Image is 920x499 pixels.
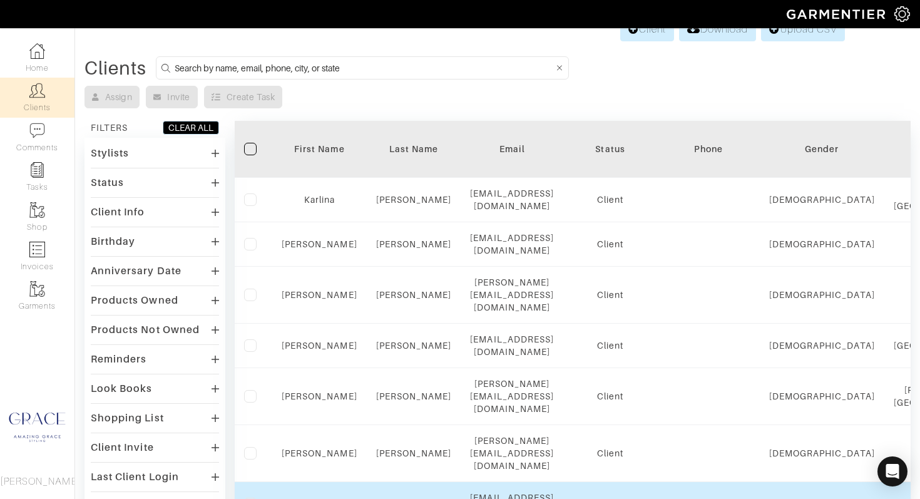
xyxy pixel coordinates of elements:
a: [PERSON_NAME] [282,239,357,249]
div: [EMAIL_ADDRESS][DOMAIN_NAME] [470,232,554,257]
div: Client Info [91,206,145,219]
div: FILTERS [91,121,128,134]
button: CLEAR ALL [163,121,219,135]
div: Status [573,143,648,155]
div: Products Owned [91,294,178,307]
a: Client [620,18,674,41]
div: Client [573,390,648,403]
img: garments-icon-b7da505a4dc4fd61783c78ac3ca0ef83fa9d6f193b1c9dc38574b1d14d53ca28.png [29,202,45,218]
div: Anniversary Date [91,265,181,277]
div: Client [573,193,648,206]
div: CLEAR ALL [168,121,213,134]
a: Download [679,18,756,41]
a: Karlina [304,195,335,205]
th: Toggle SortBy [760,121,884,178]
a: [PERSON_NAME] [376,391,452,401]
input: Search by name, email, phone, city, or state [175,60,554,76]
a: [PERSON_NAME] [376,341,452,351]
div: [PERSON_NAME][EMAIL_ADDRESS][DOMAIN_NAME] [470,435,554,472]
div: Stylists [91,147,129,160]
div: [EMAIL_ADDRESS][DOMAIN_NAME] [470,333,554,358]
img: gear-icon-white-bd11855cb880d31180b6d7d6211b90ccbf57a29d726f0c71d8c61bd08dd39cc2.png [894,6,910,22]
a: [PERSON_NAME] [282,391,357,401]
div: Products Not Owned [91,324,200,336]
th: Toggle SortBy [563,121,657,178]
div: Phone [667,143,750,155]
div: Client [573,238,648,250]
div: Last Name [376,143,452,155]
img: dashboard-icon-dbcd8f5a0b271acd01030246c82b418ddd0df26cd7fceb0bd07c9910d44c42f6.png [29,43,45,59]
div: Client [573,289,648,301]
div: Birthday [91,235,135,248]
div: Email [470,143,554,155]
div: Client [573,447,648,460]
a: [PERSON_NAME] [282,290,357,300]
a: Upload CSV [761,18,845,41]
div: [DEMOGRAPHIC_DATA] [769,238,875,250]
div: Client Invite [91,441,154,454]
div: [EMAIL_ADDRESS][DOMAIN_NAME] [470,187,554,212]
img: orders-icon-0abe47150d42831381b5fb84f609e132dff9fe21cb692f30cb5eec754e2cba89.png [29,242,45,257]
div: Shopping List [91,412,164,424]
div: [PERSON_NAME][EMAIL_ADDRESS][DOMAIN_NAME] [470,276,554,314]
img: reminder-icon-8004d30b9f0a5d33ae49ab947aed9ed385cf756f9e5892f1edd6e32f2345188e.png [29,162,45,178]
img: clients-icon-6bae9207a08558b7cb47a8932f037763ab4055f8c8b6bfacd5dc20c3e0201464.png [29,83,45,98]
div: Open Intercom Messenger [877,456,907,486]
div: [DEMOGRAPHIC_DATA] [769,193,875,206]
div: First Name [282,143,357,155]
div: Status [91,177,124,189]
div: Reminders [91,353,146,366]
img: comment-icon-a0a6a9ef722e966f86d9cbdc48e553b5cf19dbc54f86b18d962a5391bc8f6eb6.png [29,123,45,138]
a: [PERSON_NAME] [376,290,452,300]
div: Clients [84,62,146,75]
a: [PERSON_NAME] [376,448,452,458]
a: [PERSON_NAME] [376,239,452,249]
th: Toggle SortBy [367,121,461,178]
th: Toggle SortBy [272,121,367,178]
div: Look Books [91,383,153,395]
div: [PERSON_NAME][EMAIL_ADDRESS][DOMAIN_NAME] [470,378,554,415]
a: [PERSON_NAME] [376,195,452,205]
img: garmentier-logo-header-white-b43fb05a5012e4ada735d5af1a66efaba907eab6374d6393d1fbf88cb4ef424d.png [780,3,894,25]
div: [DEMOGRAPHIC_DATA] [769,447,875,460]
div: Client [573,339,648,352]
div: [DEMOGRAPHIC_DATA] [769,289,875,301]
div: [DEMOGRAPHIC_DATA] [769,390,875,403]
div: Last Client Login [91,471,179,483]
a: [PERSON_NAME] [282,448,357,458]
div: [DEMOGRAPHIC_DATA] [769,339,875,352]
a: [PERSON_NAME] [282,341,357,351]
img: garments-icon-b7da505a4dc4fd61783c78ac3ca0ef83fa9d6f193b1c9dc38574b1d14d53ca28.png [29,281,45,297]
div: Gender [769,143,875,155]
